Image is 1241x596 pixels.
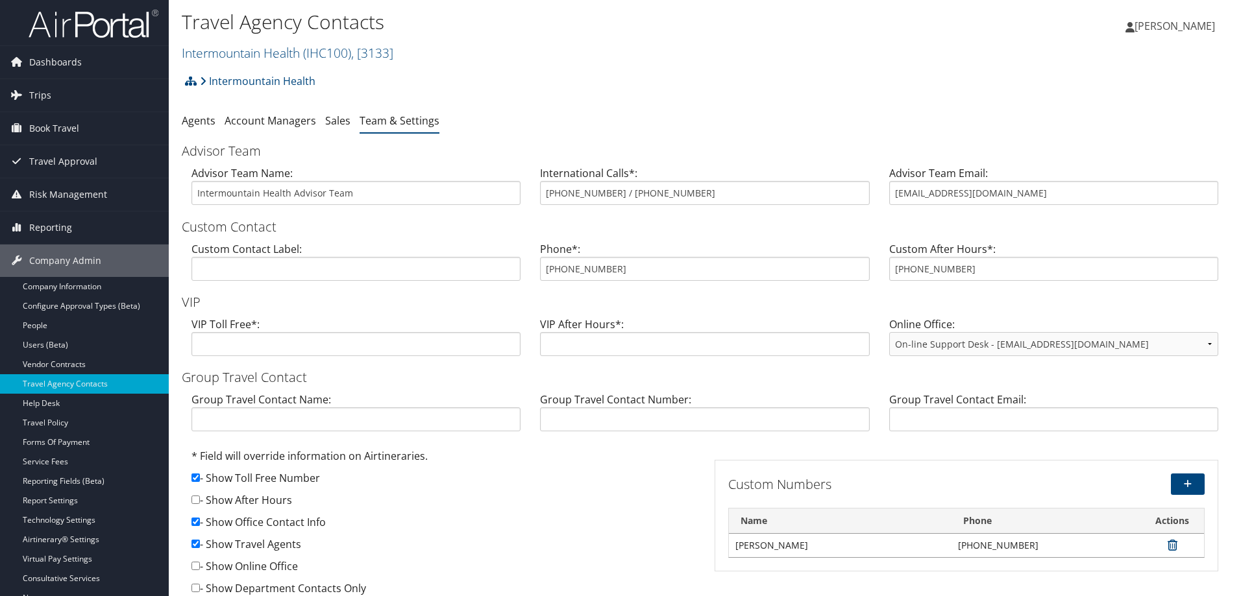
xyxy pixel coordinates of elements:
[530,165,879,215] div: International Calls*:
[29,145,97,178] span: Travel Approval
[879,316,1228,366] div: Online Office:
[729,508,952,534] th: Name: activate to sort column descending
[225,113,316,128] a: Account Managers
[1135,19,1215,33] span: [PERSON_NAME]
[29,244,101,277] span: Company Admin
[351,44,393,62] span: , [ 3133 ]
[1125,6,1228,45] a: [PERSON_NAME]
[728,475,1042,494] h3: Custom Numbers
[182,165,530,215] div: Advisor Team Name:
[879,241,1228,291] div: Custom After Hours*:
[182,142,1228,160] h3: Advisor Team
[879,165,1228,215] div: Advisor Team Email:
[29,8,158,39] img: airportal-logo.png
[182,44,393,62] a: Intermountain Health
[360,113,439,128] a: Team & Settings
[182,293,1228,311] h3: VIP
[191,558,695,580] div: - Show Online Office
[191,448,695,470] div: * Field will override information on Airtineraries.
[952,534,1140,557] td: [PHONE_NUMBER]
[530,316,879,366] div: VIP After Hours*:
[729,534,952,557] td: [PERSON_NAME]
[29,211,72,244] span: Reporting
[530,392,879,442] div: Group Travel Contact Number:
[200,68,315,94] a: Intermountain Health
[29,112,79,145] span: Book Travel
[29,46,82,78] span: Dashboards
[29,79,51,112] span: Trips
[182,113,215,128] a: Agents
[191,536,695,558] div: - Show Travel Agents
[182,241,530,291] div: Custom Contact Label:
[1141,508,1204,534] th: Actions: activate to sort column ascending
[303,44,351,62] span: ( IHC100 )
[182,8,879,36] h1: Travel Agency Contacts
[29,178,107,211] span: Risk Management
[182,316,530,366] div: VIP Toll Free*:
[182,392,530,442] div: Group Travel Contact Name:
[191,470,695,492] div: - Show Toll Free Number
[879,392,1228,442] div: Group Travel Contact Email:
[952,508,1140,534] th: Phone: activate to sort column ascending
[182,218,1228,236] h3: Custom Contact
[530,241,879,291] div: Phone*:
[191,492,695,514] div: - Show After Hours
[182,368,1228,387] h3: Group Travel Contact
[191,514,695,536] div: - Show Office Contact Info
[325,113,350,128] a: Sales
